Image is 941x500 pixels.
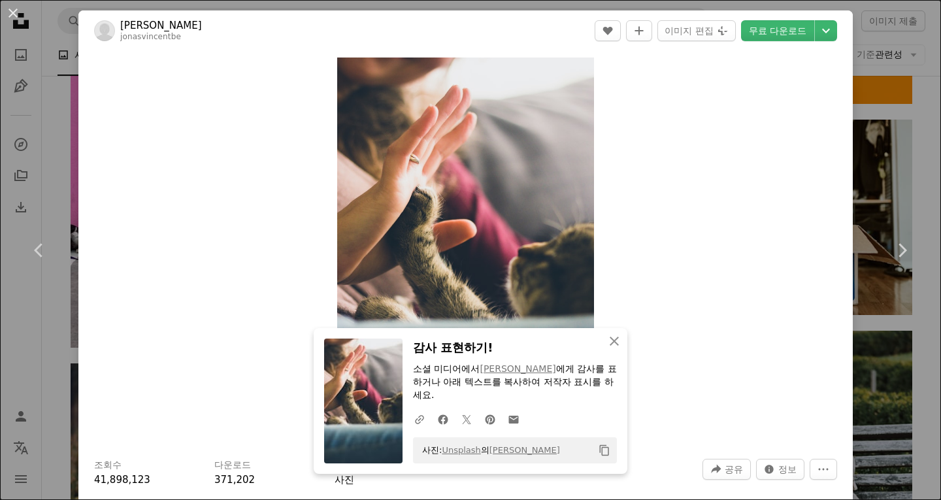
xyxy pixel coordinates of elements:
[863,188,941,313] a: 다음
[413,363,617,402] p: 소셜 미디어에서 에게 감사를 표하거나 아래 텍스트를 복사하여 저작자 표시를 하세요.
[214,474,255,486] span: 371,202
[480,363,555,374] a: [PERSON_NAME]
[431,406,455,432] a: Facebook에 공유
[702,459,751,480] button: 이 이미지 공유
[778,459,797,479] span: 정보
[214,459,251,472] h3: 다운로드
[478,406,502,432] a: Pinterest에 공유
[489,445,560,455] a: [PERSON_NAME]
[815,20,837,41] button: 다운로드 크기 선택
[94,459,122,472] h3: 조회수
[502,406,525,432] a: 이메일로 공유에 공유
[455,406,478,432] a: Twitter에 공유
[810,459,837,480] button: 더 많은 작업
[725,459,743,479] span: 공유
[595,20,621,41] button: 좋아요
[741,20,814,41] a: 무료 다운로드
[413,339,617,358] h3: 감사 표현하기!
[756,459,804,480] button: 이 이미지 관련 통계
[593,439,616,461] button: 클립보드에 복사하기
[337,58,594,443] button: 이 이미지 확대
[94,474,150,486] span: 41,898,123
[657,20,735,41] button: 이미지 편집
[626,20,652,41] button: 컬렉션에 추가
[94,20,115,41] img: Jonas Vincent의 프로필로 이동
[416,440,560,461] span: 사진: 의
[120,19,202,32] a: [PERSON_NAME]
[335,474,354,486] a: 사진
[120,32,181,41] a: jonasvincentbe
[442,445,480,455] a: Unsplash
[337,58,594,443] img: 사람의 손바닥을 만지는 얼룩 무늬 고양이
